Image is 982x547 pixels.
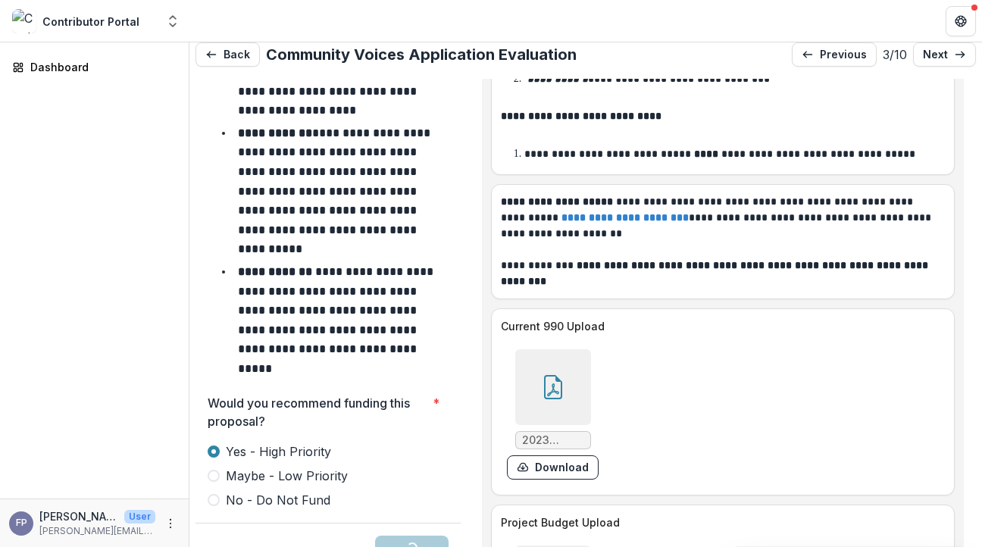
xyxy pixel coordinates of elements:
button: Get Help [946,6,976,36]
button: download-form-response [507,455,599,480]
p: next [923,48,948,61]
p: Would you recommend funding this proposal? [208,394,427,430]
button: Back [195,42,260,67]
img: Contributor Portal [12,9,36,33]
a: Dashboard [6,55,183,80]
p: [PERSON_NAME][EMAIL_ADDRESS][DOMAIN_NAME] [39,524,155,538]
p: Current 990 Upload [501,318,939,334]
a: previous [792,42,877,67]
span: Maybe - Low Priority [226,467,348,485]
h2: Community Voices Application Evaluation [266,45,577,64]
p: [PERSON_NAME] [39,508,118,524]
p: Project Budget Upload [501,514,939,530]
span: 2023 990N.pdf [522,434,584,447]
div: 2023 990N.pdfdownload-form-response [507,349,599,480]
span: No - Do Not Fund [226,491,330,509]
p: User [124,510,155,524]
button: More [161,514,180,533]
p: previous [820,48,867,61]
p: 3 / 10 [883,45,907,64]
a: next [913,42,976,67]
div: Contributor Portal [42,14,139,30]
button: Open entity switcher [162,6,183,36]
span: Yes - High Priority [226,442,331,461]
div: Fred Pinguel [16,518,27,528]
div: Dashboard [30,59,170,75]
